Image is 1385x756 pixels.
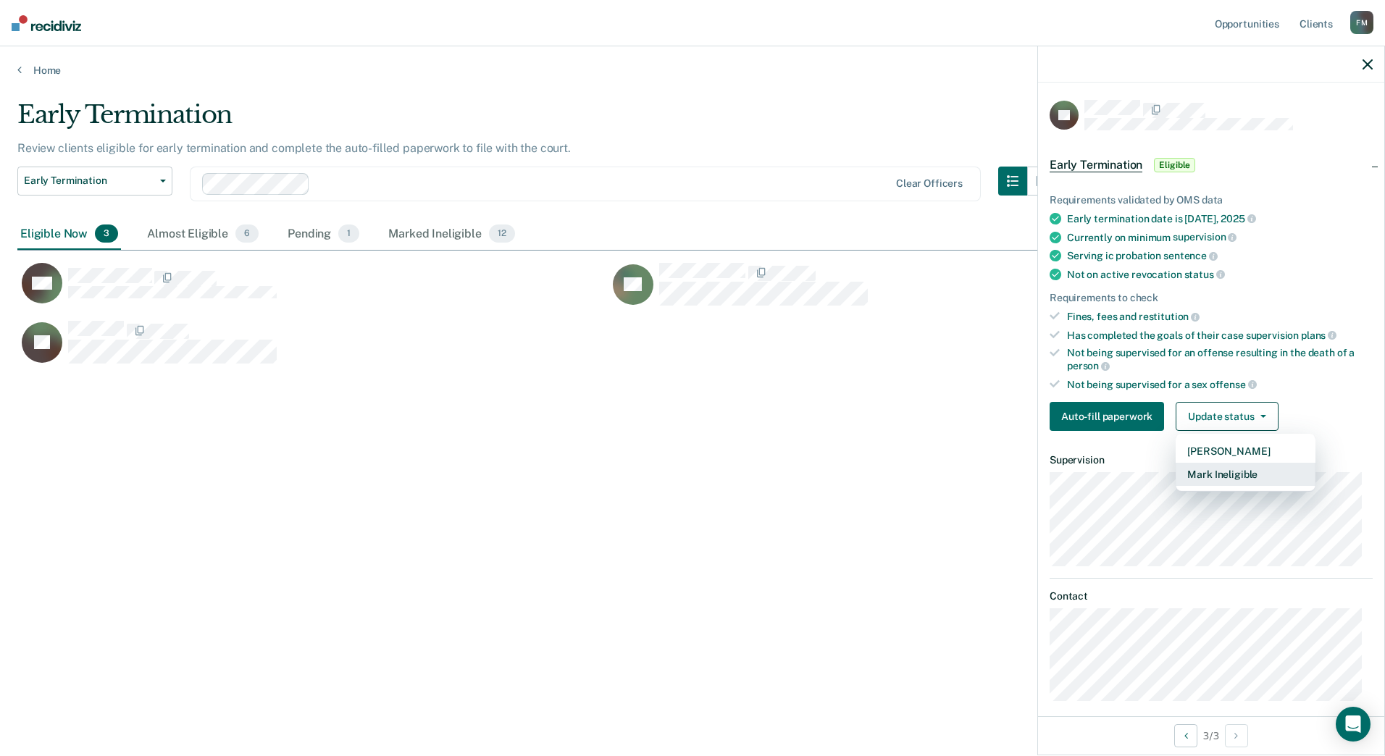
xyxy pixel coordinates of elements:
span: status [1184,269,1225,280]
div: Currently on minimum [1067,231,1373,244]
div: CaseloadOpportunityCell-125517 [17,320,608,378]
span: Early Termination [24,175,154,187]
div: Early TerminationEligible [1038,142,1384,188]
a: Navigate to form link [1050,402,1170,431]
div: Not being supervised for an offense resulting in the death of a [1067,347,1373,371]
div: Serving ic probation [1067,249,1373,262]
div: F M [1350,11,1373,34]
span: offense [1210,379,1257,390]
div: CaseloadOpportunityCell-281016 [17,262,608,320]
div: Has completed the goals of their case supervision [1067,329,1373,342]
p: Review clients eligible for early termination and complete the auto-filled paperwork to file with... [17,141,571,155]
div: Requirements to check [1050,292,1373,304]
div: Not being supervised for a sex [1067,378,1373,391]
span: Early Termination [1050,158,1142,172]
span: 1 [338,224,359,243]
button: Mark Ineligible [1176,463,1315,486]
div: 3 / 3 [1038,716,1384,755]
img: Recidiviz [12,15,81,31]
span: 3 [95,224,118,243]
button: Next Opportunity [1225,724,1248,747]
div: Fines, fees and [1067,310,1373,323]
span: 6 [235,224,259,243]
button: Auto-fill paperwork [1050,402,1164,431]
dt: Supervision [1050,454,1373,466]
div: Marked Ineligible [385,219,517,251]
button: Previous Opportunity [1174,724,1197,747]
div: Requirements validated by OMS data [1050,194,1373,206]
a: Home [17,64,1368,77]
div: Not on active revocation [1067,268,1373,281]
div: Early Termination [17,100,1056,141]
div: CaseloadOpportunityCell-247353 [608,262,1200,320]
div: Pending [285,219,362,251]
span: plans [1301,329,1336,341]
button: Update status [1176,402,1278,431]
span: 2025 [1221,213,1255,224]
div: Open Intercom Messenger [1336,707,1371,742]
span: person [1067,360,1110,371]
span: Eligible [1154,158,1195,172]
span: supervision [1173,231,1237,243]
span: sentence [1163,250,1218,261]
span: restitution [1139,311,1200,322]
div: Early termination date is [DATE], [1067,212,1373,225]
dt: Contact [1050,590,1373,602]
button: [PERSON_NAME] [1176,440,1315,463]
span: 12 [489,224,515,243]
div: Almost Eligible [144,219,261,251]
div: Clear officers [896,177,963,190]
div: Eligible Now [17,219,121,251]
